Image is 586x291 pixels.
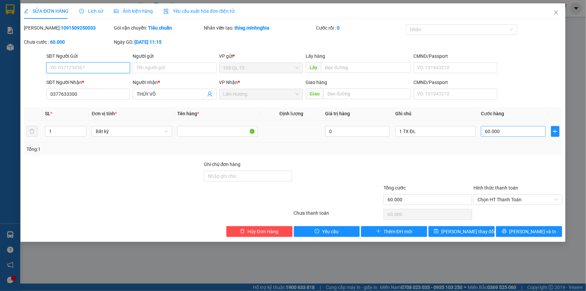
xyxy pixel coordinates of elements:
[551,126,559,137] button: plus
[306,62,321,73] span: Lấy
[24,9,29,13] span: edit
[240,229,245,234] span: delete
[148,25,172,31] b: Tiêu chuẩn
[61,25,96,31] b: 1091509250033
[478,195,558,205] span: Chọn HT Thanh Toán
[46,79,130,86] div: SĐT Người Nhận
[325,111,350,116] span: Giá trị hàng
[323,88,411,99] input: Dọc đường
[306,80,327,85] span: Giao hàng
[204,171,292,181] input: Ghi chú đơn hàng
[509,228,556,235] span: [PERSON_NAME] và In
[384,228,412,235] span: Thêm ĐH mới
[306,53,325,59] span: Lấy hàng
[219,52,303,60] div: VP gửi
[3,15,128,23] li: 01 [PERSON_NAME]
[279,111,303,116] span: Định lượng
[134,39,162,45] b: [DATE] 11:15
[322,228,339,235] span: Yêu cầu
[27,126,37,137] button: delete
[164,8,234,14] span: Yêu cầu xuất hóa đơn điện tử
[502,229,507,234] span: printer
[481,111,504,116] span: Cước hàng
[45,111,50,116] span: SL
[204,24,315,32] div: Nhân viên tạo:
[204,162,241,167] label: Ghi chú đơn hàng
[384,185,406,191] span: Tổng cước
[441,228,495,235] span: [PERSON_NAME] thay đổi
[395,126,476,137] input: Ghi Chú
[235,25,270,31] b: thisg.minhnghia
[551,129,559,134] span: plus
[27,145,226,153] div: Tổng: 1
[547,3,566,22] button: Close
[164,9,169,14] img: icon
[294,226,360,237] button: exclamation-circleYêu cầu
[3,3,37,37] img: logo.jpg
[414,79,497,86] div: CMND/Passport
[315,229,319,234] span: exclamation-circle
[223,63,299,73] span: 109 QL 13
[414,52,497,60] div: CMND/Passport
[293,209,383,221] div: Chưa thanh toán
[177,126,258,137] input: VD: Bàn, Ghế
[361,226,427,237] button: plusThêm ĐH mới
[337,25,340,31] b: 0
[24,38,112,46] div: Chưa cước :
[316,24,405,32] div: Cước rồi :
[226,226,292,237] button: deleteHủy Đơn Hàng
[3,23,128,32] li: 02523854854
[39,25,44,30] span: phone
[219,80,238,85] span: VP Nhận
[114,8,153,14] span: Ảnh kiện hàng
[496,226,562,237] button: printer[PERSON_NAME] và In
[553,10,559,15] span: close
[376,229,381,234] span: plus
[247,228,278,235] span: Hủy Đơn Hàng
[24,8,69,14] span: SỬA ĐƠN HÀNG
[24,24,112,32] div: [PERSON_NAME]:
[96,126,168,136] span: Bất kỳ
[79,8,103,14] span: Lịch sử
[133,52,216,60] div: Người gửi
[321,62,411,73] input: Dọc đường
[474,185,518,191] label: Hình thức thanh toán
[92,111,117,116] span: Đơn vị tính
[393,107,478,120] th: Ghi chú
[46,52,130,60] div: SĐT Người Gửi
[306,88,323,99] span: Giao
[133,79,216,86] div: Người nhận
[39,16,44,22] span: environment
[223,89,299,99] span: Liên Hương
[207,91,213,97] span: user-add
[114,9,119,13] span: picture
[114,38,202,46] div: Ngày GD:
[114,24,202,32] div: Gói vận chuyển:
[429,226,495,237] button: save[PERSON_NAME] thay đổi
[50,39,65,45] b: 60.000
[434,229,439,234] span: save
[79,9,84,13] span: clock-circle
[39,4,95,13] b: [PERSON_NAME]
[177,111,199,116] span: Tên hàng
[3,42,68,53] b: GỬI : 109 QL 13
